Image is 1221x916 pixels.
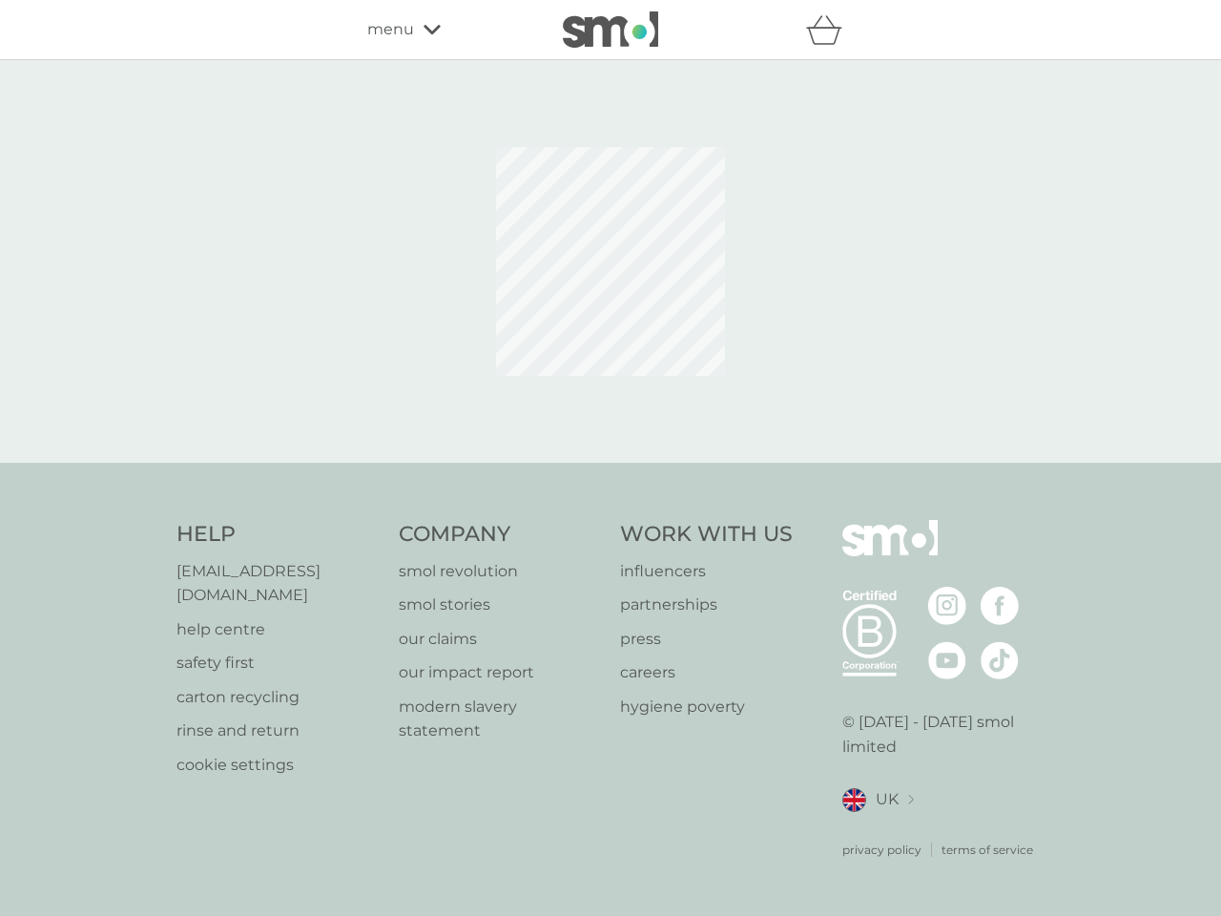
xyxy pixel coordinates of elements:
a: help centre [176,617,380,642]
h4: Work With Us [620,520,793,550]
img: smol [563,11,658,48]
p: © [DATE] - [DATE] smol limited [842,710,1045,759]
a: influencers [620,559,793,584]
a: terms of service [942,841,1033,859]
img: visit the smol Tiktok page [981,641,1019,679]
a: our claims [399,627,602,652]
a: press [620,627,793,652]
a: cookie settings [176,753,380,778]
a: [EMAIL_ADDRESS][DOMAIN_NAME] [176,559,380,608]
img: visit the smol Youtube page [928,641,966,679]
a: carton recycling [176,685,380,710]
a: our impact report [399,660,602,685]
img: visit the smol Instagram page [928,587,966,625]
a: modern slavery statement [399,695,602,743]
a: rinse and return [176,718,380,743]
a: partnerships [620,593,793,617]
a: safety first [176,651,380,676]
a: smol stories [399,593,602,617]
span: menu [367,17,414,42]
img: UK flag [842,788,866,812]
span: UK [876,787,899,812]
h4: Company [399,520,602,550]
a: careers [620,660,793,685]
h4: Help [176,520,380,550]
img: visit the smol Facebook page [981,587,1019,625]
a: smol revolution [399,559,602,584]
div: basket [806,10,854,49]
a: hygiene poverty [620,695,793,719]
a: privacy policy [842,841,921,859]
img: smol [842,520,938,585]
img: select a new location [908,795,914,805]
